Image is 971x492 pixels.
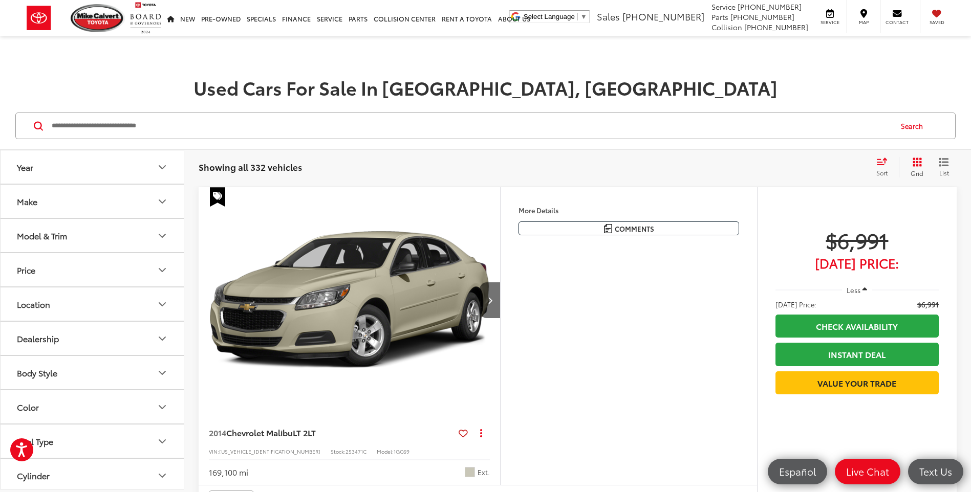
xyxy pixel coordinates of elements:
[818,19,841,26] span: Service
[472,424,490,442] button: Actions
[774,465,821,478] span: Español
[198,187,501,414] a: 2014 Chevrolet Malibu LT 2LT2014 Chevrolet Malibu LT 2LT2014 Chevrolet Malibu LT 2LT2014 Chevrole...
[775,227,939,253] span: $6,991
[219,448,320,455] span: [US_VEHICLE_IDENTIFICATION_NUMBER]
[852,19,875,26] span: Map
[911,169,923,177] span: Grid
[744,22,808,32] span: [PHONE_NUMBER]
[524,13,587,20] a: Select Language​
[908,459,963,484] a: Text Us
[1,356,185,389] button: Body StyleBody Style
[17,402,39,412] div: Color
[622,10,704,23] span: [PHONE_NUMBER]
[604,224,612,233] img: Comments
[210,187,225,207] span: Special
[1,322,185,355] button: DealershipDealership
[209,466,248,478] div: 169,100 mi
[156,401,168,413] div: Color
[835,459,900,484] a: Live Chat
[156,469,168,482] div: Cylinder
[615,224,654,234] span: Comments
[377,448,394,455] span: Model:
[917,299,939,309] span: $6,991
[198,187,501,414] img: 2014 Chevrolet Malibu LT 2LT
[1,219,185,252] button: Model & TrimModel & Trim
[478,467,490,477] span: Ext.
[1,253,185,286] button: PricePrice
[331,448,346,455] span: Stock:
[156,435,168,448] div: Fuel Type
[156,264,168,276] div: Price
[1,185,185,218] button: MakeMake
[1,287,185,321] button: LocationLocation
[768,459,827,484] a: Español
[480,429,482,437] span: dropdown dots
[199,161,302,173] span: Showing all 332 vehicles
[577,13,578,20] span: ​
[775,258,939,268] span: [DATE] Price:
[394,448,409,455] span: 1GC69
[876,168,888,177] span: Sort
[738,2,802,12] span: [PHONE_NUMBER]
[17,333,59,343] div: Dealership
[899,157,931,177] button: Grid View
[209,427,226,438] span: 2014
[931,157,957,177] button: List View
[730,12,794,22] span: [PHONE_NUMBER]
[156,230,168,242] div: Model & Trim
[51,114,891,138] input: Search by Make, Model, or Keyword
[519,221,739,235] button: Comments
[17,231,67,240] div: Model & Trim
[156,161,168,173] div: Year
[1,459,185,492] button: CylinderCylinder
[524,13,575,20] span: Select Language
[17,299,50,309] div: Location
[17,471,50,480] div: Cylinder
[775,315,939,338] a: Check Availability
[841,465,894,478] span: Live Chat
[293,427,316,438] span: LT 2LT
[209,448,219,455] span: VIN:
[346,448,366,455] span: 253471C
[914,465,957,478] span: Text Us
[1,424,185,458] button: Fuel TypeFuel Type
[775,343,939,366] a: Instant Deal
[17,196,37,206] div: Make
[925,19,948,26] span: Saved
[198,187,501,414] div: 2014 Chevrolet Malibu LT 2LT 0
[226,427,293,438] span: Chevrolet Malibu
[775,299,816,309] span: [DATE] Price:
[480,282,500,318] button: Next image
[711,12,728,22] span: Parts
[711,22,742,32] span: Collision
[156,195,168,208] div: Make
[775,371,939,394] a: Value Your Trade
[871,157,899,177] button: Select sort value
[580,13,587,20] span: ▼
[156,298,168,310] div: Location
[71,4,125,32] img: Mike Calvert Toyota
[847,285,860,295] span: Less
[1,390,185,423] button: ColorColor
[17,265,35,275] div: Price
[17,368,57,377] div: Body Style
[939,168,949,177] span: List
[597,10,620,23] span: Sales
[1,150,185,184] button: YearYear
[209,427,455,438] a: 2014Chevrolet MalibuLT 2LT
[891,113,938,139] button: Search
[519,207,739,214] h4: More Details
[711,2,736,12] span: Service
[156,332,168,345] div: Dealership
[17,436,53,446] div: Fuel Type
[156,367,168,379] div: Body Style
[842,281,873,299] button: Less
[886,19,909,26] span: Contact
[17,162,33,172] div: Year
[465,467,475,477] span: Champagne Silver Metallic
